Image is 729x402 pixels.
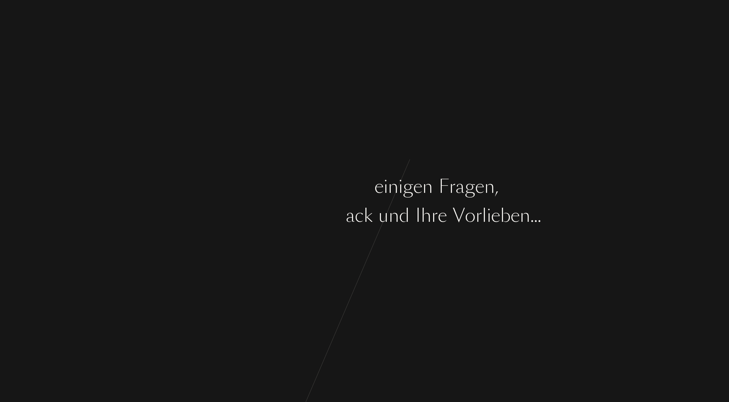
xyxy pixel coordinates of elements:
div: . [534,202,537,229]
div: g [403,173,413,200]
div: n [297,173,308,200]
div: . [537,202,541,229]
div: h [319,202,330,229]
div: b [500,202,511,229]
div: e [293,202,302,229]
div: i [358,173,363,200]
div: . [530,202,534,229]
div: o [465,202,475,229]
div: i [398,173,403,200]
div: e [243,173,252,200]
div: r [449,173,456,200]
div: n [267,173,278,200]
div: g [252,173,263,200]
div: G [278,202,293,229]
div: i [263,173,267,200]
div: n [422,173,433,200]
div: e [374,173,384,200]
div: e [475,173,484,200]
div: h [421,202,431,229]
div: n [484,173,495,200]
div: r [218,202,225,229]
div: I [415,202,421,229]
div: e [413,173,422,200]
div: I [230,202,236,229]
div: n [262,202,272,229]
div: r [330,173,336,200]
div: r [246,202,253,229]
div: , [495,173,498,200]
div: a [346,202,355,229]
div: e [288,173,297,200]
div: t [363,173,369,200]
div: e [438,202,447,229]
div: m [342,173,358,200]
div: n [388,173,398,200]
div: ü [188,202,198,229]
div: l [482,202,487,229]
div: d [399,202,410,229]
div: k [364,202,373,229]
div: V [453,202,465,229]
div: r [431,202,438,229]
div: b [198,202,209,229]
div: e [491,202,500,229]
div: e [253,202,262,229]
div: c [310,202,319,229]
div: n [389,202,399,229]
div: m [330,202,346,229]
div: g [465,173,475,200]
div: i [325,173,330,200]
div: a [456,173,465,200]
div: i [487,202,491,229]
div: B [231,173,243,200]
div: u [378,202,389,229]
div: e [511,202,520,229]
div: r [475,202,482,229]
div: F [439,173,449,200]
div: w [314,173,325,200]
div: n [520,202,530,229]
div: e [209,202,218,229]
div: h [236,202,246,229]
div: n [278,173,288,200]
div: s [302,202,310,229]
div: i [384,173,388,200]
div: c [355,202,364,229]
